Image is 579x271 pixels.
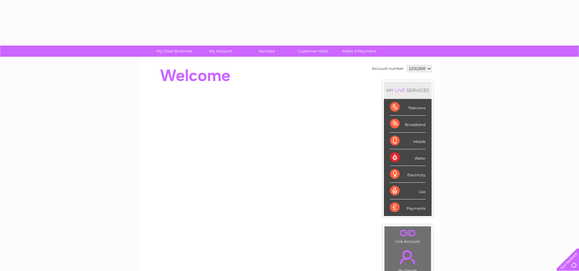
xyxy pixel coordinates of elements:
td: Link Account [384,226,431,245]
a: . [386,228,429,239]
div: Gas [390,183,426,199]
div: Telecoms [390,99,426,116]
div: MY SERVICES [384,82,432,99]
a: My Clear Business [149,46,199,57]
a: My Account [195,46,246,57]
a: Customer Help [288,46,338,57]
a: . [386,246,429,268]
a: Services [242,46,292,57]
div: LIVE [394,87,406,93]
div: Electricity [390,166,426,183]
div: Mobile [390,133,426,149]
div: Water [390,149,426,166]
td: Account number [370,63,405,74]
div: Payments [390,199,426,216]
div: Broadband [390,116,426,132]
a: Make A Payment [334,46,384,57]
